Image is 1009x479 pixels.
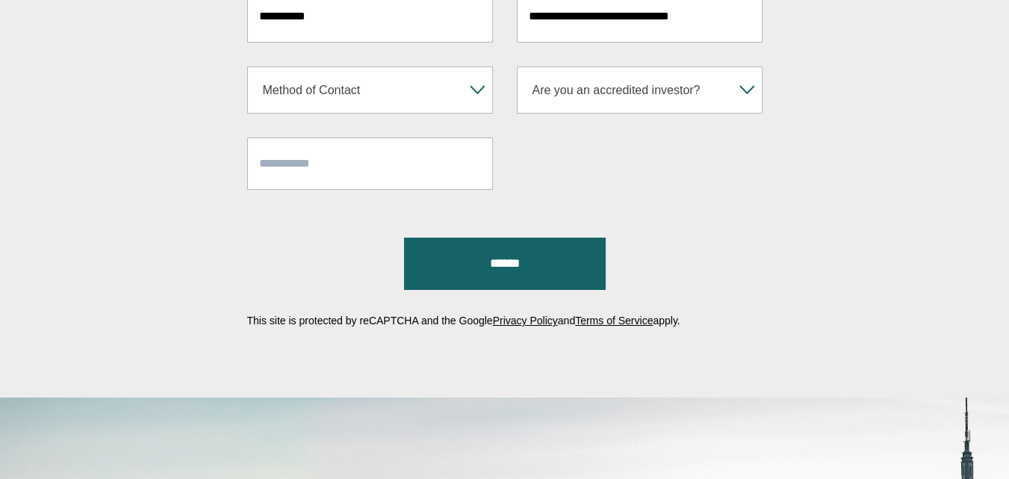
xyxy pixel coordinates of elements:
a: Privacy Policy [493,315,558,327]
span: Are you an accredited investor? [525,67,733,113]
a: Terms of Service [575,315,653,327]
b: ▾ [733,67,762,113]
p: This site is protected by reCAPTCHA and the Google and apply. [247,315,763,326]
span: Method of Contact [255,67,464,113]
b: ▾ [464,67,492,113]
